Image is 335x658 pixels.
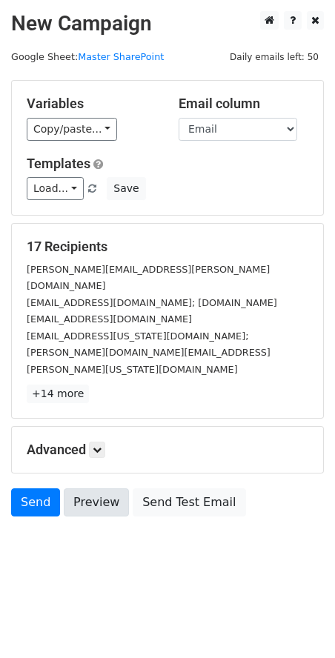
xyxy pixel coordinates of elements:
h5: Advanced [27,442,308,458]
small: [EMAIL_ADDRESS][DOMAIN_NAME]; [DOMAIN_NAME][EMAIL_ADDRESS][DOMAIN_NAME] [27,297,277,325]
a: Templates [27,156,90,171]
span: Daily emails left: 50 [225,49,324,65]
a: Master SharePoint [78,51,164,62]
small: [EMAIL_ADDRESS][US_STATE][DOMAIN_NAME]; [PERSON_NAME][DOMAIN_NAME][EMAIL_ADDRESS][PERSON_NAME][US... [27,330,271,375]
a: Preview [64,488,129,516]
iframe: Chat Widget [261,587,335,658]
a: Daily emails left: 50 [225,51,324,62]
h5: 17 Recipients [27,239,308,255]
a: Load... [27,177,84,200]
button: Save [107,177,145,200]
a: +14 more [27,385,89,403]
h5: Email column [179,96,308,112]
small: [PERSON_NAME][EMAIL_ADDRESS][PERSON_NAME][DOMAIN_NAME] [27,264,270,292]
h5: Variables [27,96,156,112]
h2: New Campaign [11,11,324,36]
a: Send Test Email [133,488,245,516]
a: Send [11,488,60,516]
a: Copy/paste... [27,118,117,141]
small: Google Sheet: [11,51,164,62]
